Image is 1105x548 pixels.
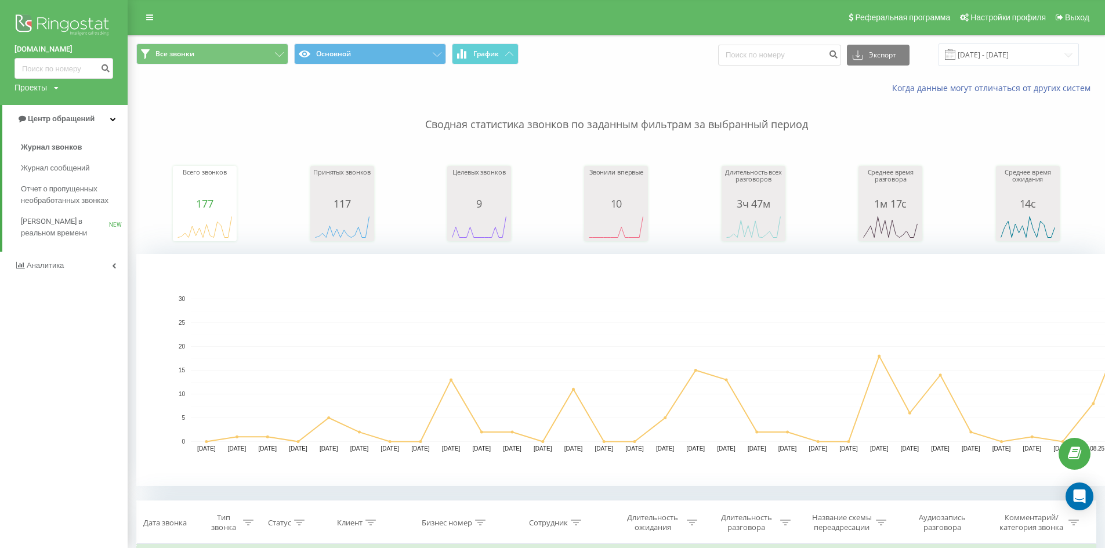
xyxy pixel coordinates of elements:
span: Реферальная программа [855,13,950,22]
svg: A chart. [176,209,234,244]
a: Когда данные могут отличаться от других систем [892,82,1096,93]
text: [DATE] [809,445,827,452]
text: [DATE] [931,445,950,452]
div: Целевых звонков [450,169,508,198]
span: Аналитика [27,261,64,270]
div: 10 [587,198,645,209]
button: График [452,43,519,64]
span: [PERSON_NAME] в реальном времени [21,216,109,239]
text: [DATE] [778,445,797,452]
div: Проекты [15,82,47,93]
text: [DATE] [839,445,858,452]
svg: A chart. [999,209,1057,244]
div: Среднее время разговора [861,169,919,198]
text: 15 [179,367,186,373]
div: Open Intercom Messenger [1066,482,1093,510]
div: Длительность всех разговоров [724,169,782,198]
a: Журнал звонков [21,137,128,158]
text: 10 [179,391,186,397]
text: [DATE] [870,445,889,452]
text: [DATE] [259,445,277,452]
div: Бизнес номер [422,518,472,528]
text: 30 [179,296,186,302]
div: 117 [313,198,371,209]
a: [PERSON_NAME] в реальном времениNEW [21,211,128,244]
text: [DATE] [381,445,399,452]
span: График [473,50,499,58]
text: [DATE] [748,445,766,452]
text: 20 [179,343,186,350]
div: Аудиозапись разговора [904,513,980,532]
div: 177 [176,198,234,209]
a: Центр обращений [2,105,128,133]
text: 0 [182,438,185,445]
text: [DATE] [564,445,583,452]
div: Среднее время ожидания [999,169,1057,198]
button: Все звонки [136,43,288,64]
input: Поиск по номеру [718,45,841,66]
text: [DATE] [320,445,338,452]
svg: A chart. [450,209,508,244]
text: [DATE] [411,445,430,452]
img: Ringostat logo [15,12,113,41]
text: [DATE] [503,445,521,452]
text: [DATE] [350,445,369,452]
div: Всего звонков [176,169,234,198]
div: Тип звонка [207,513,240,532]
svg: A chart. [724,209,782,244]
div: 14с [999,198,1057,209]
input: Поиск по номеру [15,58,113,79]
span: Выход [1065,13,1089,22]
div: Дата звонка [143,518,187,528]
a: Отчет о пропущенных необработанных звонках [21,179,128,211]
div: Звонили впервые [587,169,645,198]
a: Журнал сообщений [21,158,128,179]
text: [DATE] [595,445,613,452]
span: Центр обращений [28,114,95,123]
span: Все звонки [155,49,194,59]
text: 5 [182,415,185,421]
text: [DATE] [687,445,705,452]
span: Журнал сообщений [21,162,89,174]
div: Сотрудник [529,518,568,528]
span: Настройки профиля [970,13,1046,22]
div: Комментарий/категория звонка [998,513,1066,532]
text: [DATE] [992,445,1011,452]
text: [DATE] [473,445,491,452]
div: Название схемы переадресации [811,513,873,532]
text: [DATE] [534,445,552,452]
text: [DATE] [197,445,216,452]
div: Длительность ожидания [622,513,684,532]
span: Журнал звонков [21,141,82,153]
button: Основной [294,43,446,64]
div: Длительность разговора [715,513,777,532]
text: [DATE] [717,445,736,452]
text: [DATE] [901,445,919,452]
text: [DATE] [1023,445,1042,452]
a: [DOMAIN_NAME] [15,43,113,55]
svg: A chart. [861,209,919,244]
text: [DATE] [656,445,675,452]
text: [DATE] [1053,445,1072,452]
p: Сводная статистика звонков по заданным фильтрам за выбранный период [136,94,1096,132]
div: 3ч 47м [724,198,782,209]
text: [DATE] [442,445,461,452]
text: 18.08.25 [1082,445,1104,452]
text: 25 [179,320,186,326]
svg: A chart. [313,209,371,244]
text: [DATE] [228,445,247,452]
svg: A chart. [587,209,645,244]
div: Принятых звонков [313,169,371,198]
button: Экспорт [847,45,910,66]
div: 1м 17с [861,198,919,209]
text: [DATE] [962,445,980,452]
text: [DATE] [625,445,644,452]
text: [DATE] [289,445,307,452]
